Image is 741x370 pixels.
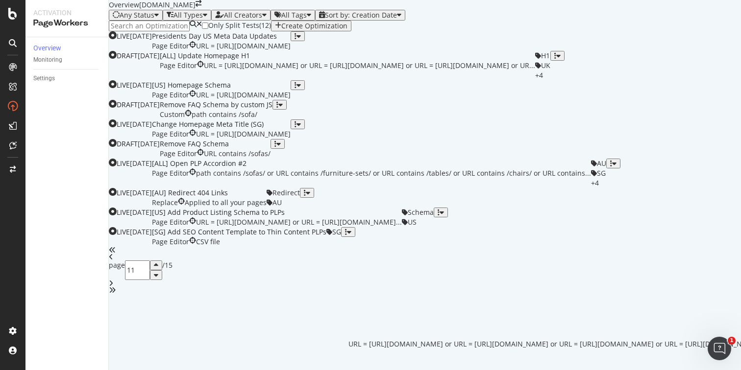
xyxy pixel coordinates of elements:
[281,22,347,30] div: Create Optimization
[402,208,434,217] div: neutral label
[597,159,606,168] span: AU
[408,217,417,227] span: US
[541,61,550,70] span: UK
[332,227,341,236] span: SG
[152,119,291,129] div: Change Homepage Meta Title (SG)
[130,119,152,129] div: [DATE]
[192,110,257,119] div: path contains /sofa/
[224,11,262,19] div: All Creators
[152,168,189,178] span: Page Editor
[152,41,189,51] div: neutral label
[152,198,178,207] span: Replace
[130,208,152,217] div: [DATE]
[33,8,100,18] div: Activation
[196,237,220,247] div: CSV file
[597,168,606,178] span: SG
[204,61,535,70] div: URL = [URL][DOMAIN_NAME] or URL = [URL][DOMAIN_NAME] or URL = [URL][DOMAIN_NAME] or UR
[535,51,550,61] div: neutral label
[152,90,189,99] span: Page Editor
[160,51,535,61] div: [ALL] Update Homepage H1
[33,43,61,53] div: Overview
[138,139,160,149] div: [DATE]
[130,227,152,237] div: [DATE]
[130,80,152,90] div: [DATE]
[591,168,606,178] div: neutral label
[152,41,189,50] span: Page Editor
[109,254,741,260] div: angle-left
[152,168,189,178] div: neutral label
[281,11,307,19] div: All Tags
[160,149,197,158] span: Page Editor
[152,90,189,100] div: neutral label
[109,247,741,254] div: angles-left
[535,61,550,70] div: neutral label
[204,149,271,159] div: URL contains /sofas/
[402,217,434,227] div: neutral label
[541,51,550,60] span: H1
[33,18,100,29] div: PageWorkers
[152,208,402,217] div: [US] Add Product Listing Schema to PLPs
[117,100,138,110] div: DRAFT
[267,188,300,198] div: neutral label
[272,198,282,207] span: AU
[272,188,300,197] span: Redirect
[138,51,160,61] div: [DATE]
[109,260,741,280] div: page / 15
[109,287,741,294] div: angles-right
[33,55,62,65] div: Monitoring
[152,129,189,139] div: neutral label
[267,198,300,208] div: neutral label
[326,227,341,237] div: neutral label
[325,11,397,19] div: Sort by: Creation Date
[33,73,55,84] div: Settings
[117,188,130,198] div: LIVE
[152,217,189,227] div: neutral label
[117,208,130,217] div: LIVE
[535,70,543,80] div: + 4
[163,10,211,21] button: All Types
[160,61,197,70] div: neutral label
[408,208,434,217] span: Schema
[117,80,130,90] div: LIVE
[160,100,272,110] div: Remove FAQ Schema by custom JS
[33,43,101,53] a: Overview
[173,11,203,19] div: All Types
[271,10,315,21] button: All Tags
[117,51,138,61] div: DRAFT
[160,110,185,119] div: neutral label
[33,55,101,65] a: Monitoring
[160,139,271,149] div: Remove FAQ Schema
[109,280,741,287] div: angle-right
[196,217,402,227] div: URL = [URL][DOMAIN_NAME] or URL = [URL][DOMAIN_NAME]
[120,11,154,19] div: Any Status
[117,119,130,129] div: LIVE
[271,21,351,31] button: Create Optimization
[259,21,271,31] div: ( 12 )
[152,217,189,227] span: Page Editor
[585,168,591,178] span: ...
[160,61,197,70] span: Page Editor
[152,227,326,237] div: [SG] Add SEO Content Template to Thin Content PLPs
[185,198,267,208] div: Applied to all your pages
[211,10,271,21] button: All Creators
[160,149,197,159] div: neutral label
[152,188,267,198] div: [AU] Redirect 404 Links
[591,178,599,188] div: + 4
[196,168,591,178] div: path contains /sofas/ or URL contains /furniture-sets/ or URL contains /tables/ or URL contains /...
[33,73,101,84] a: Settings
[160,110,185,119] span: Custom
[152,31,291,41] div: Presidents Day US Meta Data Updates
[152,129,189,139] span: Page Editor
[130,188,152,198] div: [DATE]
[529,61,535,70] span: ...
[117,227,130,237] div: LIVE
[591,159,606,168] div: neutral label
[196,41,291,51] div: URL = [URL][DOMAIN_NAME]
[152,198,178,208] div: neutral label
[117,139,138,149] div: DRAFT
[138,100,160,110] div: [DATE]
[109,10,163,21] button: Any Status
[208,21,259,31] div: Only Split Tests
[152,237,189,246] span: Page Editor
[109,21,190,31] input: Search an Optimization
